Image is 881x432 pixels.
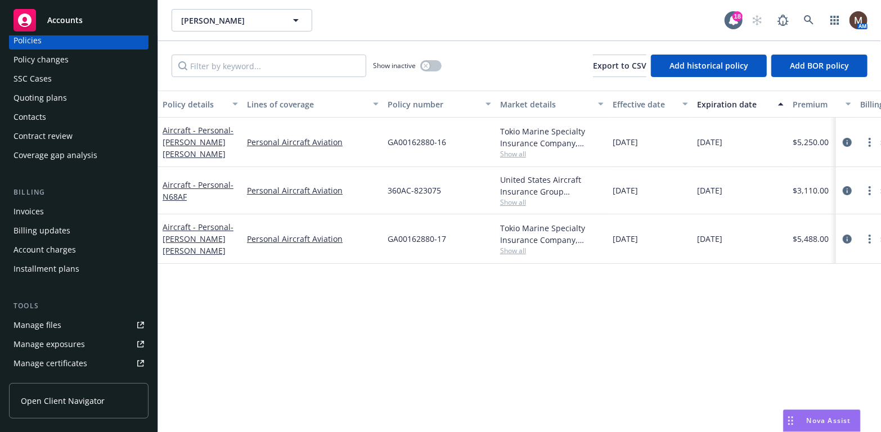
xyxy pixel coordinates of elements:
[790,60,849,71] span: Add BOR policy
[697,98,771,110] div: Expiration date
[14,31,42,49] div: Policies
[500,197,604,207] span: Show all
[771,55,867,77] button: Add BOR policy
[500,98,591,110] div: Market details
[242,91,383,118] button: Lines of coverage
[14,51,69,69] div: Policy changes
[247,136,379,148] a: Personal Aircraft Aviation
[9,31,149,49] a: Policies
[373,61,416,70] span: Show inactive
[9,335,149,353] a: Manage exposures
[496,91,608,118] button: Market details
[14,146,97,164] div: Coverage gap analysis
[793,98,839,110] div: Premium
[14,202,44,220] div: Invoices
[14,335,85,353] div: Manage exposures
[732,11,743,21] div: 18
[9,300,149,312] div: Tools
[9,187,149,198] div: Billing
[746,9,768,31] a: Start snowing
[500,222,604,246] div: Tokio Marine Specialty Insurance Company, Philadelphia Insurance Companies
[158,91,242,118] button: Policy details
[608,91,693,118] button: Effective date
[807,416,851,425] span: Nova Assist
[613,136,638,148] span: [DATE]
[9,108,149,126] a: Contacts
[14,373,70,391] div: Manage claims
[849,11,867,29] img: photo
[9,202,149,220] a: Invoices
[651,55,767,77] button: Add historical policy
[840,136,854,149] a: circleInformation
[788,91,856,118] button: Premium
[9,373,149,391] a: Manage claims
[863,184,876,197] a: more
[798,9,820,31] a: Search
[9,70,149,88] a: SSC Cases
[824,9,846,31] a: Switch app
[693,91,788,118] button: Expiration date
[247,98,366,110] div: Lines of coverage
[9,354,149,372] a: Manage certificates
[793,184,829,196] span: $3,110.00
[613,98,676,110] div: Effective date
[163,222,233,256] a: Aircraft - Personal
[181,15,278,26] span: [PERSON_NAME]
[163,179,233,202] a: Aircraft - Personal
[500,246,604,255] span: Show all
[383,91,496,118] button: Policy number
[697,136,722,148] span: [DATE]
[388,98,479,110] div: Policy number
[500,125,604,149] div: Tokio Marine Specialty Insurance Company, Philadelphia Insurance Companies
[772,9,794,31] a: Report a Bug
[247,184,379,196] a: Personal Aircraft Aviation
[172,9,312,31] button: [PERSON_NAME]
[163,125,233,159] span: - [PERSON_NAME] [PERSON_NAME]
[388,184,441,196] span: 360AC-823075
[14,70,52,88] div: SSC Cases
[9,146,149,164] a: Coverage gap analysis
[14,222,70,240] div: Billing updates
[784,410,798,431] div: Drag to move
[863,232,876,246] a: more
[21,395,105,407] span: Open Client Navigator
[14,316,61,334] div: Manage files
[613,184,638,196] span: [DATE]
[669,60,748,71] span: Add historical policy
[14,241,76,259] div: Account charges
[47,16,83,25] span: Accounts
[863,136,876,149] a: more
[163,179,233,202] span: - N68AF
[9,4,149,36] a: Accounts
[697,233,722,245] span: [DATE]
[593,60,646,71] span: Export to CSV
[388,136,446,148] span: GA00162880-16
[500,149,604,159] span: Show all
[163,98,226,110] div: Policy details
[388,233,446,245] span: GA00162880-17
[9,89,149,107] a: Quoting plans
[9,222,149,240] a: Billing updates
[613,233,638,245] span: [DATE]
[697,184,722,196] span: [DATE]
[163,222,233,256] span: - [PERSON_NAME] [PERSON_NAME]
[14,89,67,107] div: Quoting plans
[9,316,149,334] a: Manage files
[14,108,46,126] div: Contacts
[783,409,861,432] button: Nova Assist
[14,260,79,278] div: Installment plans
[14,127,73,145] div: Contract review
[500,174,604,197] div: United States Aircraft Insurance Group ([GEOGRAPHIC_DATA]), United States Aircraft Insurance Grou...
[247,233,379,245] a: Personal Aircraft Aviation
[14,354,87,372] div: Manage certificates
[163,125,233,159] a: Aircraft - Personal
[593,55,646,77] button: Export to CSV
[9,51,149,69] a: Policy changes
[840,232,854,246] a: circleInformation
[793,136,829,148] span: $5,250.00
[793,233,829,245] span: $5,488.00
[172,55,366,77] input: Filter by keyword...
[840,184,854,197] a: circleInformation
[9,260,149,278] a: Installment plans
